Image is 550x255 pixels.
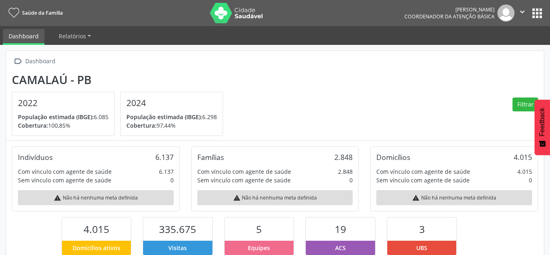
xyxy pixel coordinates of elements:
[18,122,48,129] span: Cobertura:
[18,167,112,176] div: Com vínculo com agente de saúde
[376,190,532,205] div: Não há nenhuma meta definida
[412,194,420,202] i: warning
[18,113,94,121] span: População estimada (IBGE):
[6,6,63,20] a: Saúde da Família
[256,222,262,236] span: 5
[404,6,495,13] div: [PERSON_NAME]
[126,113,202,121] span: População estimada (IBGE):
[18,176,111,184] div: Sem vínculo com agente de saúde
[404,13,495,20] span: Coordenador da Atenção Básica
[530,6,544,20] button: apps
[518,7,527,16] i: 
[376,153,410,162] div: Domicílios
[248,244,270,252] span: Equipes
[517,167,532,176] div: 4.015
[497,4,515,22] img: img
[170,176,174,184] div: 0
[22,9,63,16] span: Saúde da Família
[512,98,538,111] button: Filtrar
[529,176,532,184] div: 0
[419,222,425,236] span: 3
[539,108,546,136] span: Feedback
[84,222,109,236] span: 4.015
[54,194,61,202] i: warning
[159,167,174,176] div: 6.137
[514,153,532,162] div: 4.015
[155,153,174,162] div: 6.137
[59,32,86,40] span: Relatórios
[197,176,291,184] div: Sem vínculo com agente de saúde
[126,121,217,130] p: 97,44%
[515,4,530,22] button: 
[18,98,108,108] h4: 2022
[159,222,196,236] span: 335.675
[126,98,217,108] h4: 2024
[126,113,217,121] p: 6.298
[126,122,157,129] span: Cobertura:
[18,190,174,205] div: Não há nenhuma meta definida
[18,153,53,162] div: Indivíduos
[168,244,187,252] span: Visitas
[335,244,346,252] span: ACS
[3,29,44,45] a: Dashboard
[12,55,24,67] i: 
[197,167,291,176] div: Com vínculo com agente de saúde
[334,153,353,162] div: 2.848
[18,113,108,121] p: 6.085
[197,190,353,205] div: Não há nenhuma meta definida
[376,167,470,176] div: Com vínculo com agente de saúde
[535,100,550,155] button: Feedback - Mostrar pesquisa
[376,176,470,184] div: Sem vínculo com agente de saúde
[335,222,346,236] span: 19
[233,194,241,202] i: warning
[12,73,229,86] div: Camalaú - PB
[73,244,120,252] span: Domicílios ativos
[12,55,57,67] a:  Dashboard
[53,29,97,43] a: Relatórios
[349,176,353,184] div: 0
[24,55,57,67] div: Dashboard
[338,167,353,176] div: 2.848
[197,153,224,162] div: Famílias
[416,244,427,252] span: UBS
[18,121,108,130] p: 100,85%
